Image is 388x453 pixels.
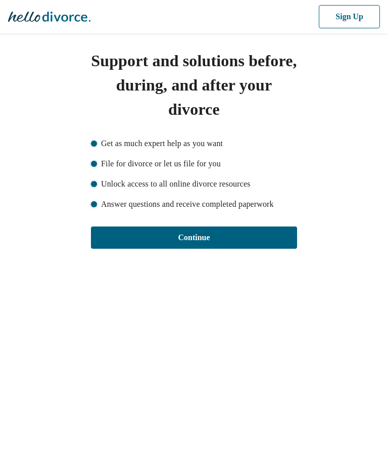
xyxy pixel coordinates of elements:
li: File for divorce or let us file for you [91,158,297,170]
button: Continue [91,226,297,249]
li: Unlock access to all online divorce resources [91,178,297,190]
button: Sign Up [317,5,380,28]
li: Answer questions and receive completed paperwork [91,198,297,210]
h1: Support and solutions before, during, and after your divorce [91,49,297,121]
li: Get as much expert help as you want [91,138,297,150]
